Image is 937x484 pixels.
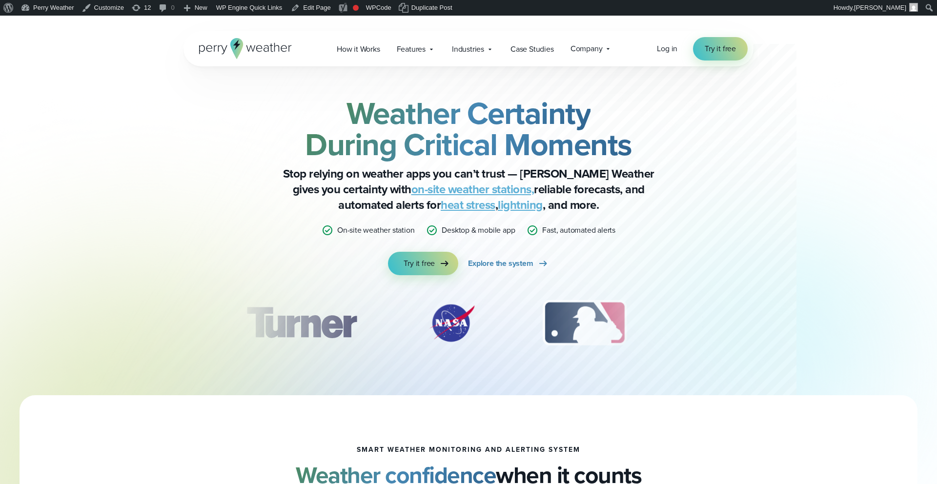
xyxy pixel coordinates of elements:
[418,299,486,347] div: 2 of 12
[357,446,580,454] h1: smart weather monitoring and alerting system
[683,299,761,347] img: PGA.svg
[411,181,534,198] a: on-site weather stations,
[441,196,495,214] a: heat stress
[468,258,533,269] span: Explore the system
[232,299,705,352] div: slideshow
[388,252,458,275] a: Try it free
[305,90,632,167] strong: Weather Certainty During Critical Moments
[657,43,677,54] span: Log in
[854,4,906,11] span: [PERSON_NAME]
[510,43,554,55] span: Case Studies
[404,258,435,269] span: Try it free
[442,224,515,236] p: Desktop & mobile app
[468,252,549,275] a: Explore the system
[533,299,636,347] img: MLB.svg
[570,43,603,55] span: Company
[397,43,426,55] span: Features
[418,299,486,347] img: NASA.svg
[542,224,615,236] p: Fast, automated alerts
[657,43,677,55] a: Log in
[533,299,636,347] div: 3 of 12
[328,39,388,59] a: How it Works
[705,43,736,55] span: Try it free
[337,224,414,236] p: On-site weather station
[273,166,664,213] p: Stop relying on weather apps you can’t trust — [PERSON_NAME] Weather gives you certainty with rel...
[498,196,543,214] a: lightning
[232,299,371,347] img: Turner-Construction_1.svg
[232,299,371,347] div: 1 of 12
[683,299,761,347] div: 4 of 12
[353,5,359,11] div: Focus keyphrase not set
[693,37,748,60] a: Try it free
[502,39,562,59] a: Case Studies
[337,43,380,55] span: How it Works
[452,43,484,55] span: Industries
